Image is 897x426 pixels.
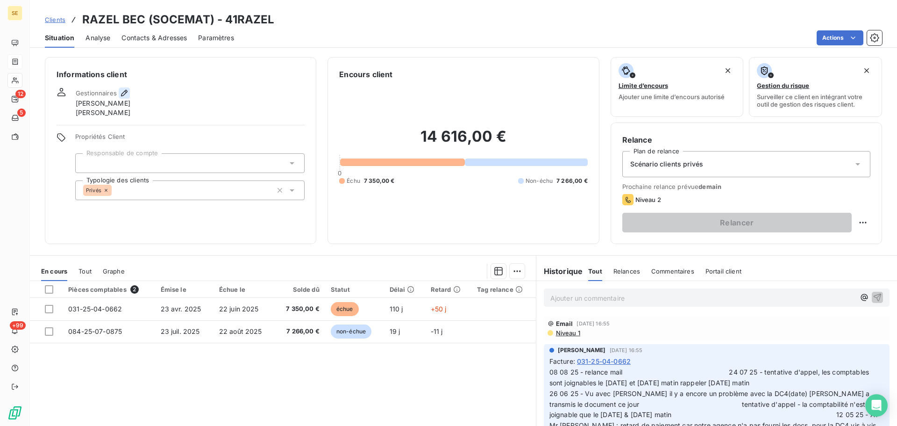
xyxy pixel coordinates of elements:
[68,285,149,294] div: Pièces comptables
[622,134,870,145] h6: Relance
[705,267,741,275] span: Portail client
[331,286,378,293] div: Statut
[161,305,201,313] span: 23 avr. 2025
[82,11,274,28] h3: RAZEL BEC (SOCEMAT) - 41RAZEL
[280,304,320,314] span: 7 350,00 €
[610,347,643,353] span: [DATE] 16:55
[83,159,91,167] input: Ajouter une valeur
[103,267,125,275] span: Graphe
[555,329,580,337] span: Niveau 1
[86,188,101,193] span: Privés
[749,57,882,117] button: Gestion du risqueSurveiller ce client en intégrant votre outil de gestion des risques client.
[622,183,870,190] span: Prochaine relance prévue
[390,305,403,313] span: 110 j
[338,169,342,177] span: 0
[130,285,139,294] span: 2
[431,305,447,313] span: +50 j
[549,356,575,366] span: Facture :
[10,321,26,330] span: +99
[7,6,22,21] div: SE
[757,93,874,108] span: Surveiller ce client en intégrant votre outil de gestion des risques client.
[613,267,640,275] span: Relances
[536,266,583,277] h6: Historique
[75,133,305,146] span: Propriétés Client
[431,327,443,335] span: -11 j
[390,286,420,293] div: Délai
[68,327,122,335] span: 084-25-07-0875
[339,127,587,155] h2: 14 616,00 €
[556,177,588,185] span: 7 266,00 €
[161,286,208,293] div: Émise le
[619,82,668,89] span: Limite d’encours
[161,327,200,335] span: 23 juil. 2025
[526,177,553,185] span: Non-échu
[17,108,26,117] span: 5
[76,99,130,108] span: [PERSON_NAME]
[68,305,122,313] span: 031-25-04-0662
[651,267,694,275] span: Commentaires
[45,16,65,23] span: Clients
[431,286,466,293] div: Retard
[7,405,22,420] img: Logo LeanPay
[698,183,721,190] span: demain
[611,57,744,117] button: Limite d’encoursAjouter une limite d’encours autorisé
[577,356,631,366] span: 031-25-04-0662
[76,89,117,97] span: Gestionnaires
[619,93,725,101] span: Ajouter une limite d’encours autorisé
[76,108,130,117] span: [PERSON_NAME]
[78,267,92,275] span: Tout
[121,33,187,43] span: Contacts & Adresses
[331,325,371,339] span: non-échue
[280,286,320,293] div: Solde dû
[219,305,259,313] span: 22 juin 2025
[347,177,360,185] span: Échu
[558,346,606,354] span: [PERSON_NAME]
[198,33,234,43] span: Paramètres
[219,327,262,335] span: 22 août 2025
[7,110,22,125] a: 5
[57,69,305,80] h6: Informations client
[280,327,320,336] span: 7 266,00 €
[477,286,530,293] div: Tag relance
[390,327,400,335] span: 19 j
[364,177,395,185] span: 7 350,00 €
[622,213,852,232] button: Relancer
[331,302,359,316] span: échue
[45,15,65,24] a: Clients
[7,92,22,107] a: 12
[219,286,269,293] div: Échue le
[15,90,26,98] span: 12
[635,196,661,203] span: Niveau 2
[757,82,809,89] span: Gestion du risque
[556,320,573,327] span: Email
[817,30,863,45] button: Actions
[865,394,888,417] div: Open Intercom Messenger
[588,267,602,275] span: Tout
[339,69,392,80] h6: Encours client
[577,321,610,326] span: [DATE] 16:55
[85,33,110,43] span: Analyse
[45,33,74,43] span: Situation
[112,186,119,195] input: Ajouter une valeur
[630,159,703,169] span: Scénario clients privés
[41,267,67,275] span: En cours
